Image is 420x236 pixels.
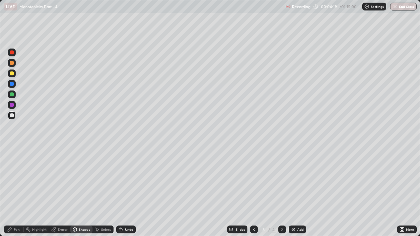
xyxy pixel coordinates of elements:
img: recording.375f2c34.svg [285,4,291,9]
p: Recording [292,4,310,9]
div: Select [101,228,111,231]
p: Monotonicity Part - 4 [19,4,57,9]
button: End Class [390,3,417,10]
div: More [406,228,414,231]
div: 3 [261,227,267,231]
div: 4 [272,226,276,232]
div: Undo [125,228,133,231]
div: Highlight [32,228,47,231]
div: Slides [236,228,245,231]
img: end-class-cross [392,4,398,9]
p: Settings [371,5,384,8]
div: Add [297,228,304,231]
img: class-settings-icons [364,4,369,9]
img: add-slide-button [291,227,296,232]
p: LIVE [6,4,15,9]
div: Pen [14,228,20,231]
div: Eraser [58,228,68,231]
div: / [268,227,270,231]
div: Shapes [79,228,90,231]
